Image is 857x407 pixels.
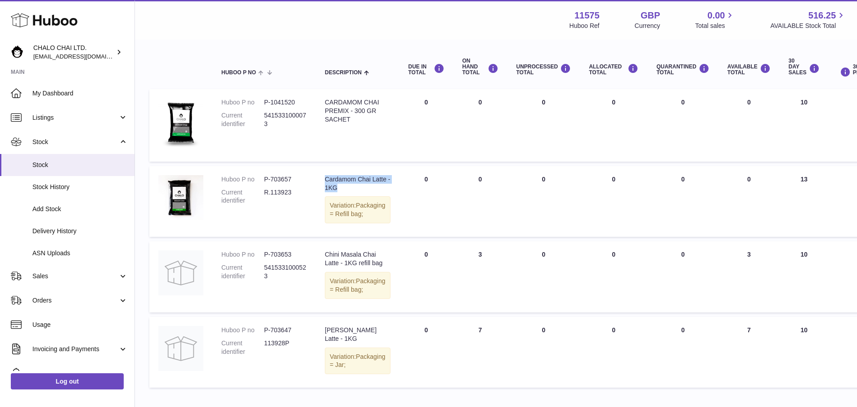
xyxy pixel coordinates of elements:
[221,250,264,259] dt: Huboo P no
[325,326,390,343] div: [PERSON_NAME] Latte - 1KG
[399,241,453,312] td: 0
[453,166,507,237] td: 0
[580,166,647,237] td: 0
[325,70,362,76] span: Description
[264,263,307,280] dd: 5415331000523
[158,175,203,220] img: product image
[580,241,647,312] td: 0
[635,22,660,30] div: Currency
[507,89,580,162] td: 0
[507,317,580,388] td: 0
[453,241,507,312] td: 3
[325,348,390,375] div: Variation:
[32,272,118,280] span: Sales
[695,22,735,30] span: Total sales
[718,241,780,312] td: 3
[32,369,128,378] span: Cases
[11,45,24,59] img: Chalo@chalocompany.com
[325,250,390,267] div: Chini Masala Chai Latte - 1KG refill bag
[453,317,507,388] td: 7
[11,373,124,389] a: Log out
[399,166,453,237] td: 0
[656,63,709,76] div: QUARANTINED Total
[789,58,820,76] div: 30 DAY SALES
[574,9,600,22] strong: 11575
[330,277,386,293] span: Packaging = Refill bag;
[718,317,780,388] td: 7
[32,345,118,353] span: Invoicing and Payments
[221,326,264,335] dt: Huboo P no
[325,272,390,299] div: Variation:
[516,63,571,76] div: UNPROCESSED Total
[727,63,771,76] div: AVAILABLE Total
[221,111,264,128] dt: Current identifier
[681,176,685,183] span: 0
[580,317,647,388] td: 0
[780,166,829,237] td: 13
[221,70,256,76] span: Huboo P no
[453,89,507,162] td: 0
[32,138,118,146] span: Stock
[399,317,453,388] td: 0
[264,98,307,107] dd: P-1041520
[158,326,203,371] img: product image
[325,98,390,124] div: CARDAMOM CHAI PREMIX - 300 GR SACHET
[718,89,780,162] td: 0
[221,188,264,205] dt: Current identifier
[264,339,307,356] dd: 113928P
[32,249,128,258] span: ASN Uploads
[681,99,685,106] span: 0
[780,317,829,388] td: 10
[589,63,638,76] div: ALLOCATED Total
[33,44,114,61] div: CHALO CHAI LTD.
[780,89,829,162] td: 10
[32,205,128,213] span: Add Stock
[330,202,386,217] span: Packaging = Refill bag;
[221,339,264,356] dt: Current identifier
[264,326,307,335] dd: P-703647
[780,241,829,312] td: 10
[330,353,386,369] span: Packaging = Jar;
[32,161,128,169] span: Stock
[264,111,307,128] dd: 5415331000073
[32,113,118,122] span: Listings
[325,175,390,192] div: Cardamom Chai Latte - 1KG
[408,63,444,76] div: DUE IN TOTAL
[264,175,307,184] dd: P-703657
[462,58,498,76] div: ON HAND Total
[507,241,580,312] td: 0
[641,9,660,22] strong: GBP
[770,22,846,30] span: AVAILABLE Stock Total
[221,263,264,280] dt: Current identifier
[681,326,685,334] span: 0
[221,98,264,107] dt: Huboo P no
[221,175,264,184] dt: Huboo P no
[264,250,307,259] dd: P-703653
[708,9,725,22] span: 0.00
[580,89,647,162] td: 0
[32,321,128,329] span: Usage
[808,9,836,22] span: 516.25
[32,89,128,98] span: My Dashboard
[325,196,390,223] div: Variation:
[718,166,780,237] td: 0
[507,166,580,237] td: 0
[33,53,132,60] span: [EMAIL_ADDRESS][DOMAIN_NAME]
[158,250,203,295] img: product image
[681,251,685,258] span: 0
[32,227,128,235] span: Delivery History
[32,183,128,191] span: Stock History
[158,98,203,150] img: product image
[695,9,735,30] a: 0.00 Total sales
[399,89,453,162] td: 0
[32,296,118,305] span: Orders
[264,188,307,205] dd: R.113923
[570,22,600,30] div: Huboo Ref
[770,9,846,30] a: 516.25 AVAILABLE Stock Total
